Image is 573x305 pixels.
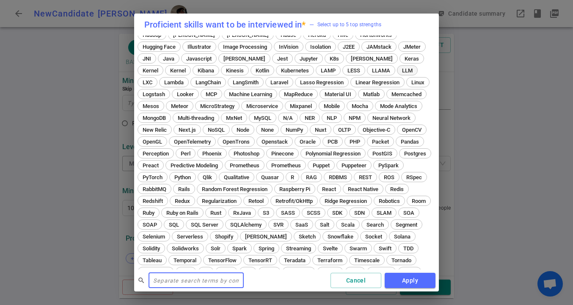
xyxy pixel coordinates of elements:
span: PostGIS [369,150,395,157]
span: Illustrator [185,44,214,50]
span: None [258,127,277,133]
span: Puppet [310,162,333,169]
span: LESS [344,67,363,74]
span: SCSS [304,210,323,216]
span: Streaming [283,245,314,252]
span: Mobile [321,103,343,109]
span: Unknown [284,269,313,275]
span: LangSmith [230,79,262,86]
span: LangChain [193,79,224,86]
span: NPM [346,115,364,121]
span: Next.js [176,127,199,133]
span: Unreal [319,269,341,275]
span: Regularization [199,198,240,204]
div: — [309,20,314,29]
span: Unity [260,269,278,275]
span: SDK [329,210,345,216]
input: Separate search terms by comma or space [149,274,244,287]
span: Select up to 5 top strengths [309,20,381,29]
span: Phoenix [199,150,225,157]
span: Mixpanel [287,103,315,109]
span: SQL Server [188,222,221,228]
span: JMeter [400,44,424,50]
span: Keras [402,55,422,62]
span: Scala [338,222,358,228]
span: Pandas [398,139,422,145]
span: MySQL [251,115,274,121]
span: Raspberry Pi [276,186,313,192]
span: JAMstack [364,44,394,50]
span: Retool [245,198,267,204]
span: Microservice [243,103,281,109]
span: R [288,174,297,180]
span: RSpec [403,174,425,180]
span: ROS [381,174,397,180]
span: Isolation [307,44,334,50]
span: Serverless [174,233,206,240]
span: K8s [327,55,342,62]
span: Prometheus [227,162,262,169]
span: J2EE [340,44,358,50]
span: Jupyter [297,55,321,62]
span: Salt [317,222,332,228]
span: N/A [280,115,296,121]
span: Redux [172,198,193,204]
span: LAMP [318,67,339,74]
span: InVision [276,44,301,50]
span: search [138,277,145,284]
span: LLM [399,67,416,74]
span: Qlik [200,174,215,180]
span: UIKit [218,269,235,275]
span: Swarm [347,245,370,252]
span: Oracle [297,139,319,145]
span: [PERSON_NAME] [220,55,268,62]
button: Apply [385,273,435,288]
span: Ruby [140,210,157,216]
span: SOAP [140,222,160,228]
span: React [319,186,339,192]
span: Mocha [349,103,371,109]
span: PySpark [375,162,402,169]
span: REST [356,174,375,180]
span: LLAMA [369,67,393,74]
span: Ruby on Rails [163,210,201,216]
span: LXC [140,79,155,86]
span: Tableau [140,257,165,263]
span: Jest [274,55,291,62]
span: Video [400,269,419,275]
span: Svelte [320,245,341,252]
span: Perl [178,150,193,157]
span: Retrofit/OkHttp [273,198,316,204]
span: Linear Regression [353,79,402,86]
span: Postgres [401,150,429,157]
span: OpenCV [399,127,424,133]
span: Redis [387,186,407,192]
span: Mesos [140,103,162,109]
span: Sketch [296,233,319,240]
span: Linux [408,79,427,86]
span: NER [302,115,318,121]
span: RDBMS [326,174,350,180]
span: RAG [303,174,320,180]
span: Kubernetes [278,67,312,74]
span: Packet [369,139,392,145]
span: MapReduce [281,91,316,97]
span: OpenTrons [220,139,253,145]
span: OpenTelemetry [171,139,214,145]
span: RabbitMQ [140,186,169,192]
span: SLAM [374,210,394,216]
span: Predictive Modeling [168,162,221,169]
span: Logstash [140,91,168,97]
span: Kernel [140,67,161,74]
span: Robotics [376,198,403,204]
span: Spark [229,245,250,252]
span: TensorFlow [205,257,240,263]
span: S3 [260,210,272,216]
span: Solana [391,233,413,240]
span: MicroStrategy [197,103,237,109]
span: Python [171,174,194,180]
span: Swift [376,245,394,252]
span: Selenium [140,233,168,240]
span: Solidity [140,245,163,252]
span: Mode Analytics [377,103,420,109]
